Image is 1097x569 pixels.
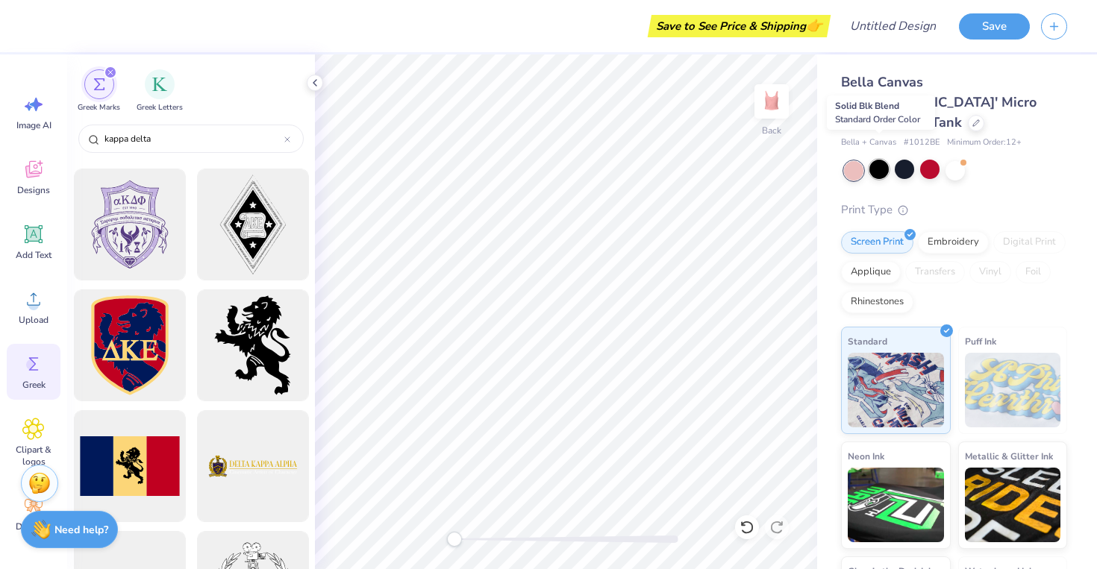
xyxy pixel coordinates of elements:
[841,136,896,149] span: Bella + Canvas
[904,136,940,149] span: # 1012BE
[9,444,58,468] span: Clipart & logos
[137,102,183,113] span: Greek Letters
[22,379,46,391] span: Greek
[152,77,167,92] img: Greek Letters Image
[918,231,989,254] div: Embroidery
[848,333,887,349] span: Standard
[93,78,105,90] img: Greek Marks Image
[838,11,948,41] input: Untitled Design
[848,353,944,427] img: Standard
[848,468,944,542] img: Neon Ink
[16,249,51,261] span: Add Text
[969,261,1011,283] div: Vinyl
[17,184,50,196] span: Designs
[841,231,913,254] div: Screen Print
[762,124,781,137] div: Back
[947,136,1022,149] span: Minimum Order: 12 +
[54,523,108,537] strong: Need help?
[965,448,1053,464] span: Metallic & Glitter Ink
[447,532,462,547] div: Accessibility label
[959,13,1030,40] button: Save
[905,261,965,283] div: Transfers
[841,261,901,283] div: Applique
[827,95,935,130] div: Solid Blk Blend
[78,69,120,113] div: filter for Greek Marks
[841,73,1037,131] span: Bella Canvas [DEMOGRAPHIC_DATA]' Micro Ribbed Scoop Tank
[137,69,183,113] button: filter button
[137,69,183,113] div: filter for Greek Letters
[651,15,827,37] div: Save to See Price & Shipping
[757,87,787,116] img: Back
[965,468,1061,542] img: Metallic & Glitter Ink
[848,448,884,464] span: Neon Ink
[19,314,49,326] span: Upload
[841,201,1067,219] div: Print Type
[835,113,920,125] span: Standard Order Color
[841,291,913,313] div: Rhinestones
[965,333,996,349] span: Puff Ink
[78,69,120,113] button: filter button
[806,16,822,34] span: 👉
[1016,261,1051,283] div: Foil
[16,119,51,131] span: Image AI
[965,353,1061,427] img: Puff Ink
[16,521,51,532] span: Decorate
[78,102,120,113] span: Greek Marks
[103,131,284,146] input: Try "Alpha"
[993,231,1066,254] div: Digital Print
